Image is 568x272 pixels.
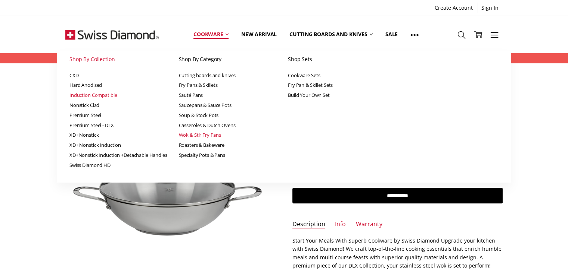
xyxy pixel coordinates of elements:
a: Show All [404,18,425,51]
a: Warranty [356,220,382,229]
a: Sign In [477,3,503,13]
img: Free Shipping On Every Order [65,16,159,53]
a: Description [292,220,325,229]
a: New arrival [235,18,283,51]
a: Cookware [187,18,235,51]
a: Info [335,220,346,229]
a: Sale [379,18,404,51]
a: Shop Sets [288,51,389,68]
a: Shop By Category [179,51,280,68]
a: Create Account [431,3,477,13]
a: Cutting boards and knives [283,18,379,51]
